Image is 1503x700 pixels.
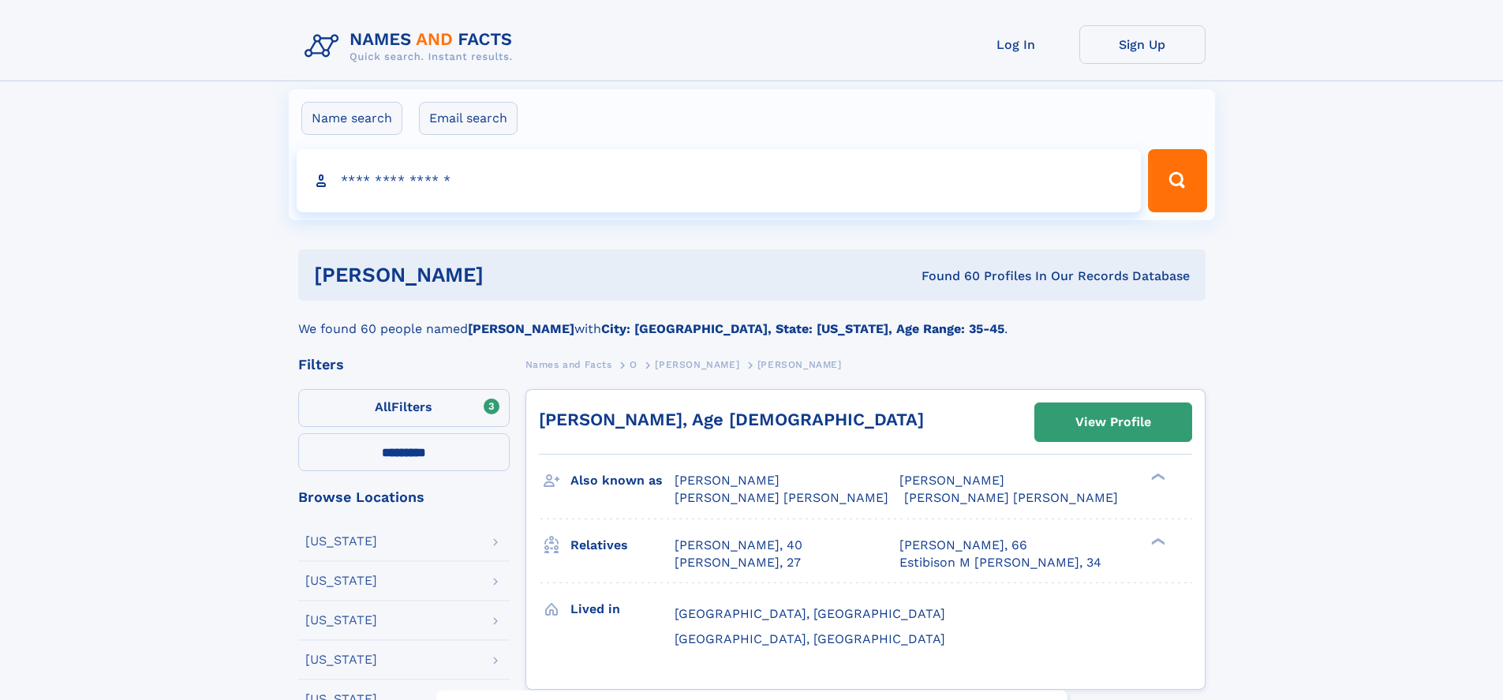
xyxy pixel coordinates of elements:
div: Found 60 Profiles In Our Records Database [702,268,1190,285]
span: [GEOGRAPHIC_DATA], [GEOGRAPHIC_DATA] [675,606,945,621]
div: [US_STATE] [305,535,377,548]
h3: Also known as [570,467,675,494]
span: [PERSON_NAME] [757,359,842,370]
div: ❯ [1147,472,1166,482]
div: [US_STATE] [305,575,377,587]
h3: Lived in [570,596,675,623]
a: Names and Facts [525,354,612,374]
div: [US_STATE] [305,614,377,627]
a: [PERSON_NAME], 40 [675,537,802,554]
b: City: [GEOGRAPHIC_DATA], State: [US_STATE], Age Range: 35-45 [601,321,1004,336]
div: Filters [298,357,510,372]
b: [PERSON_NAME] [468,321,574,336]
h1: [PERSON_NAME] [314,265,703,285]
input: search input [297,149,1142,212]
a: Log In [953,25,1079,64]
span: All [375,399,391,414]
span: [GEOGRAPHIC_DATA], [GEOGRAPHIC_DATA] [675,631,945,646]
img: Logo Names and Facts [298,25,525,68]
a: Estibison M [PERSON_NAME], 34 [899,554,1101,571]
label: Filters [298,389,510,427]
label: Name search [301,102,402,135]
span: O [630,359,637,370]
div: ❯ [1147,536,1166,546]
span: [PERSON_NAME] [655,359,739,370]
a: [PERSON_NAME] [655,354,739,374]
a: Sign Up [1079,25,1206,64]
a: [PERSON_NAME], 27 [675,554,801,571]
div: We found 60 people named with . [298,301,1206,339]
a: O [630,354,637,374]
div: [US_STATE] [305,653,377,666]
a: [PERSON_NAME], Age [DEMOGRAPHIC_DATA] [539,410,924,429]
a: View Profile [1035,403,1191,441]
div: Browse Locations [298,490,510,504]
a: [PERSON_NAME], 66 [899,537,1027,554]
div: View Profile [1075,404,1151,440]
span: [PERSON_NAME] [675,473,780,488]
span: [PERSON_NAME] [899,473,1004,488]
h3: Relatives [570,532,675,559]
button: Search Button [1148,149,1206,212]
label: Email search [419,102,518,135]
span: [PERSON_NAME] [PERSON_NAME] [675,490,888,505]
span: [PERSON_NAME] [PERSON_NAME] [904,490,1118,505]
